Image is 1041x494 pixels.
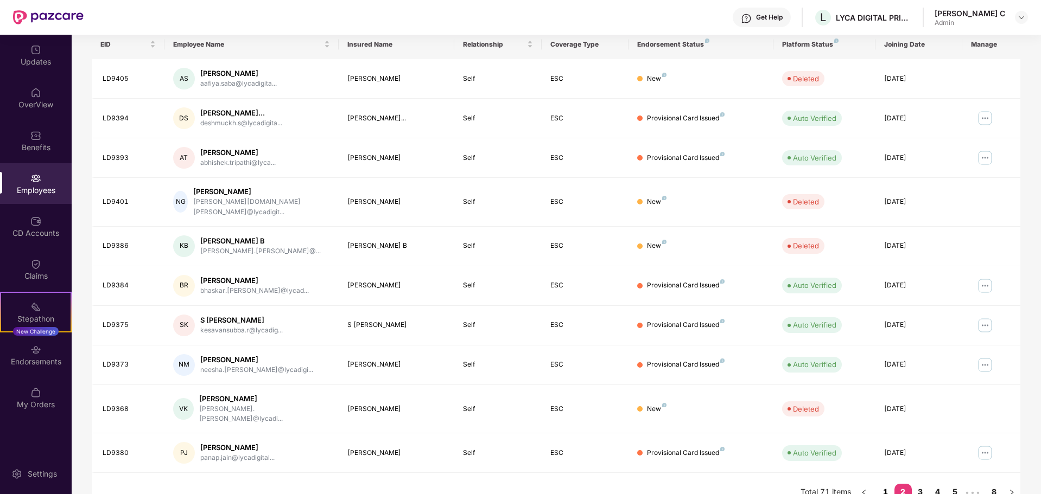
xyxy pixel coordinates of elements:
img: svg+xml;base64,PHN2ZyB4bWxucz0iaHR0cDovL3d3dy53My5vcmcvMjAwMC9zdmciIHdpZHRoPSI4IiBoZWlnaHQ9IjgiIH... [720,279,725,284]
div: [PERSON_NAME] [200,442,275,453]
div: KB [173,235,195,257]
th: EID [92,30,164,59]
div: [PERSON_NAME].[PERSON_NAME]@... [200,246,321,256]
div: [PERSON_NAME] [347,197,446,207]
div: New [647,241,667,251]
div: [PERSON_NAME]... [347,113,446,124]
div: [PERSON_NAME] [347,360,446,370]
div: Self [463,360,532,370]
div: Self [463,197,532,207]
img: svg+xml;base64,PHN2ZyBpZD0iQ2xhaW0iIHhtbG5zPSJodHRwOi8vd3d3LnczLm9yZy8yMDAwL3N2ZyIgd2lkdGg9IjIwIi... [30,259,41,270]
div: [PERSON_NAME] [199,394,330,404]
div: Provisional Card Issued [647,360,725,370]
img: svg+xml;base64,PHN2ZyB4bWxucz0iaHR0cDovL3d3dy53My5vcmcvMjAwMC9zdmciIHdpZHRoPSI4IiBoZWlnaHQ9IjgiIH... [720,358,725,363]
div: Auto Verified [793,447,836,458]
div: [DATE] [884,241,954,251]
span: Relationship [463,40,524,49]
div: New [647,74,667,84]
div: Auto Verified [793,319,836,330]
th: Employee Name [164,30,339,59]
div: Auto Verified [793,152,836,163]
img: manageButton [976,444,994,461]
span: L [820,11,826,24]
div: Provisional Card Issued [647,113,725,124]
th: Insured Name [339,30,455,59]
div: Deleted [793,403,819,414]
th: Joining Date [875,30,962,59]
div: [DATE] [884,280,954,291]
img: manageButton [976,277,994,294]
div: panap.jain@lycadigital... [200,453,275,463]
div: LD9393 [103,153,156,163]
div: S [PERSON_NAME] [347,320,446,330]
img: svg+xml;base64,PHN2ZyBpZD0iRW1wbG95ZWVzIiB4bWxucz0iaHR0cDovL3d3dy53My5vcmcvMjAwMC9zdmciIHdpZHRoPS... [30,173,41,184]
div: DS [173,107,195,129]
div: [PERSON_NAME] [347,448,446,458]
div: ESC [550,74,620,84]
img: svg+xml;base64,PHN2ZyB4bWxucz0iaHR0cDovL3d3dy53My5vcmcvMjAwMC9zdmciIHdpZHRoPSI4IiBoZWlnaHQ9IjgiIH... [720,152,725,156]
div: [DATE] [884,320,954,330]
div: LD9394 [103,113,156,124]
div: Deleted [793,240,819,251]
div: LD9380 [103,448,156,458]
div: ESC [550,448,620,458]
div: ESC [550,153,620,163]
div: [PERSON_NAME] [200,68,277,79]
img: svg+xml;base64,PHN2ZyB4bWxucz0iaHR0cDovL3d3dy53My5vcmcvMjAwMC9zdmciIHdpZHRoPSI4IiBoZWlnaHQ9IjgiIH... [705,39,709,43]
div: Self [463,241,532,251]
div: [DATE] [884,197,954,207]
img: svg+xml;base64,PHN2ZyB4bWxucz0iaHR0cDovL3d3dy53My5vcmcvMjAwMC9zdmciIHdpZHRoPSI4IiBoZWlnaHQ9IjgiIH... [720,319,725,323]
img: svg+xml;base64,PHN2ZyBpZD0iRHJvcGRvd24tMzJ4MzIiIHhtbG5zPSJodHRwOi8vd3d3LnczLm9yZy8yMDAwL3N2ZyIgd2... [1017,13,1026,22]
div: S [PERSON_NAME] [200,315,283,325]
div: LD9401 [103,197,156,207]
img: svg+xml;base64,PHN2ZyBpZD0iQmVuZWZpdHMiIHhtbG5zPSJodHRwOi8vd3d3LnczLm9yZy8yMDAwL3N2ZyIgd2lkdGg9Ij... [30,130,41,141]
img: svg+xml;base64,PHN2ZyBpZD0iQ0RfQWNjb3VudHMiIGRhdGEtbmFtZT0iQ0QgQWNjb3VudHMiIHhtbG5zPSJodHRwOi8vd3... [30,216,41,227]
div: [PERSON_NAME] [347,280,446,291]
div: Get Help [756,13,783,22]
div: Self [463,113,532,124]
div: Deleted [793,73,819,84]
img: manageButton [976,356,994,374]
div: abhishek.tripathi@lyca... [200,158,276,168]
div: Provisional Card Issued [647,280,725,291]
div: Provisional Card Issued [647,448,725,458]
div: LYCA DIGITAL PRIVATE LIMITED [836,12,912,23]
div: Platform Status [782,40,866,49]
div: [PERSON_NAME] [347,74,446,84]
span: Employee Name [173,40,322,49]
div: [DATE] [884,74,954,84]
div: AS [173,68,195,89]
img: manageButton [976,110,994,127]
img: svg+xml;base64,PHN2ZyB4bWxucz0iaHR0cDovL3d3dy53My5vcmcvMjAwMC9zdmciIHdpZHRoPSI4IiBoZWlnaHQ9IjgiIH... [720,112,725,117]
div: ESC [550,404,620,414]
div: [DATE] [884,360,954,370]
div: New Challenge [13,327,59,336]
div: Provisional Card Issued [647,153,725,163]
div: Auto Verified [793,359,836,370]
div: neesha.[PERSON_NAME]@lycadigi... [200,365,313,375]
img: svg+xml;base64,PHN2ZyBpZD0iRW5kb3JzZW1lbnRzIiB4bWxucz0iaHR0cDovL3d3dy53My5vcmcvMjAwMC9zdmciIHdpZH... [30,344,41,355]
div: [PERSON_NAME]... [200,108,282,118]
div: Self [463,448,532,458]
div: ESC [550,280,620,291]
img: svg+xml;base64,PHN2ZyB4bWxucz0iaHR0cDovL3d3dy53My5vcmcvMjAwMC9zdmciIHdpZHRoPSI4IiBoZWlnaHQ9IjgiIH... [662,73,667,77]
div: Deleted [793,196,819,207]
div: [PERSON_NAME] [200,355,313,365]
div: [DATE] [884,153,954,163]
img: manageButton [976,317,994,334]
div: kesavansubba.r@lycadig... [200,325,283,336]
div: New [647,404,667,414]
div: [PERSON_NAME] [200,275,309,286]
div: [PERSON_NAME][DOMAIN_NAME][PERSON_NAME]@lycadigit... [193,197,329,217]
div: New [647,197,667,207]
div: LD9384 [103,280,156,291]
div: [PERSON_NAME] C [935,8,1005,18]
th: Coverage Type [542,30,629,59]
span: EID [100,40,148,49]
img: svg+xml;base64,PHN2ZyB4bWxucz0iaHR0cDovL3d3dy53My5vcmcvMjAwMC9zdmciIHdpZHRoPSI4IiBoZWlnaHQ9IjgiIH... [720,447,725,451]
div: deshmuckh.s@lycadigita... [200,118,282,129]
img: svg+xml;base64,PHN2ZyB4bWxucz0iaHR0cDovL3d3dy53My5vcmcvMjAwMC9zdmciIHdpZHRoPSIyMSIgaGVpZ2h0PSIyMC... [30,301,41,312]
div: Endorsement Status [637,40,765,49]
div: [PERSON_NAME] B [200,236,321,246]
div: [DATE] [884,404,954,414]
